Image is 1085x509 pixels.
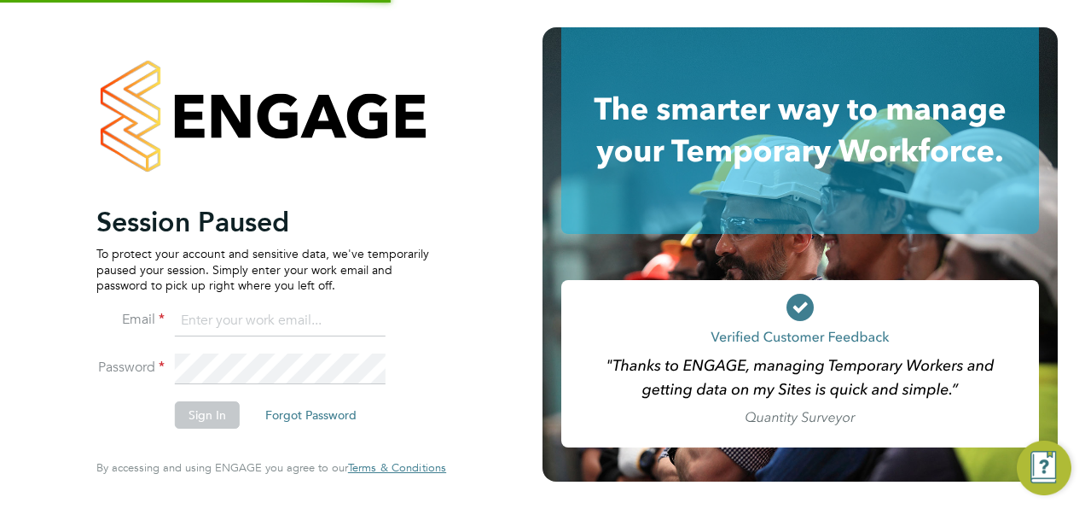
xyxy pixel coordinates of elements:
[348,460,446,475] span: Terms & Conditions
[348,461,446,475] a: Terms & Conditions
[175,401,240,429] button: Sign In
[96,205,429,239] h2: Session Paused
[175,306,386,336] input: Enter your work email...
[96,359,165,377] label: Password
[1017,441,1071,495] button: Engage Resource Center
[96,311,165,329] label: Email
[252,401,370,429] button: Forgot Password
[96,460,446,475] span: By accessing and using ENGAGE you agree to our
[96,246,429,293] p: To protect your account and sensitive data, we've temporarily paused your session. Simply enter y...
